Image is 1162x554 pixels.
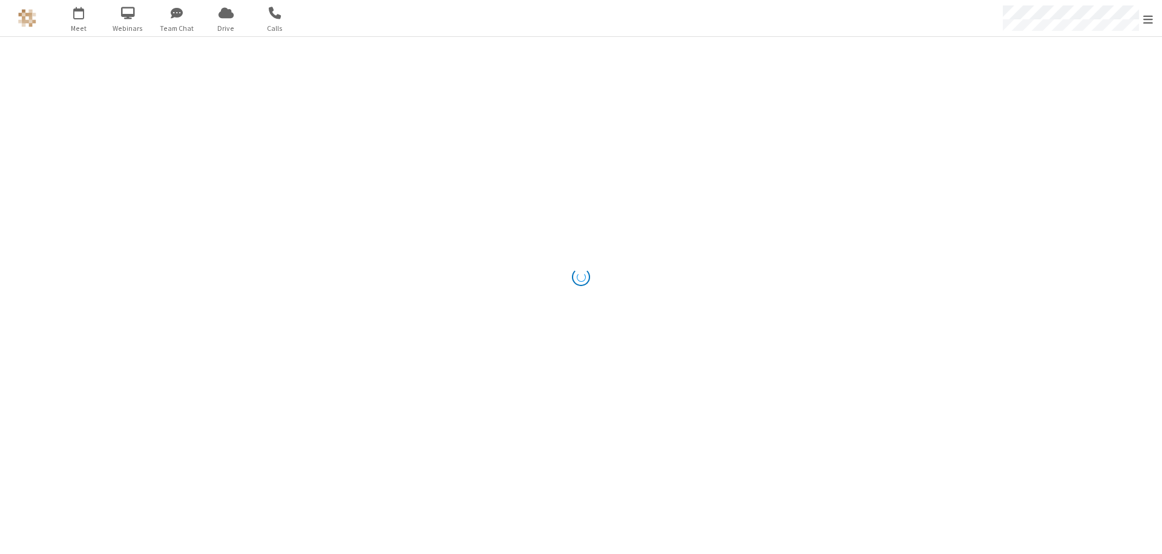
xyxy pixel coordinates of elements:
[203,23,249,34] span: Drive
[56,23,102,34] span: Meet
[252,23,298,34] span: Calls
[154,23,200,34] span: Team Chat
[18,9,36,27] img: QA Selenium DO NOT DELETE OR CHANGE
[105,23,151,34] span: Webinars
